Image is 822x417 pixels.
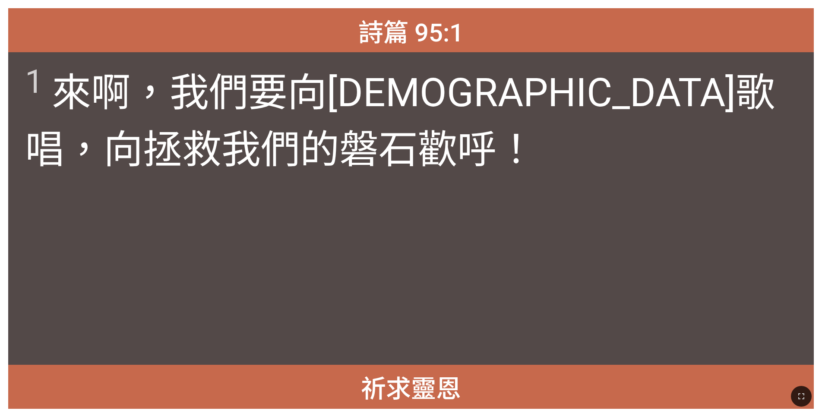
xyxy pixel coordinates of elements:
wh7321: ！ [496,127,536,173]
span: 詩篇 95:1 [358,13,464,49]
wh6697: 歡呼 [418,127,536,173]
wh7442: ，向拯救 [64,127,536,173]
sup: 1 [25,63,44,101]
wh3212: 啊，我們要向[DEMOGRAPHIC_DATA] [25,70,775,173]
span: 祈求靈恩 [361,369,461,405]
wh3468: 我們的磐石 [221,127,536,173]
span: 來 [25,60,797,174]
